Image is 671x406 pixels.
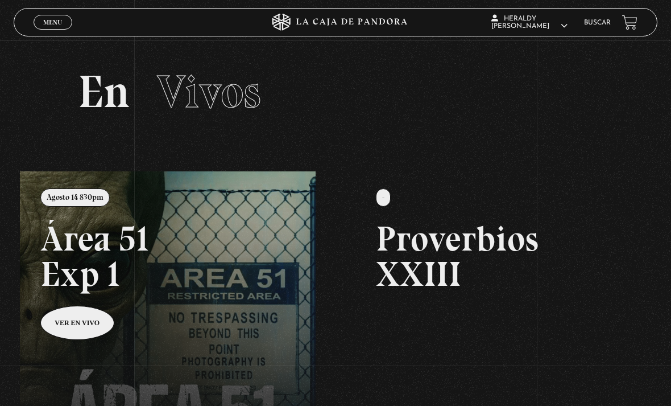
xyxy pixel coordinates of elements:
a: Buscar [584,19,611,26]
span: Cerrar [40,28,67,36]
a: View your shopping cart [622,15,637,30]
span: Vivos [157,64,261,119]
span: heraldy [PERSON_NAME] [491,15,568,30]
h2: En [78,69,593,114]
span: Menu [43,19,62,26]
